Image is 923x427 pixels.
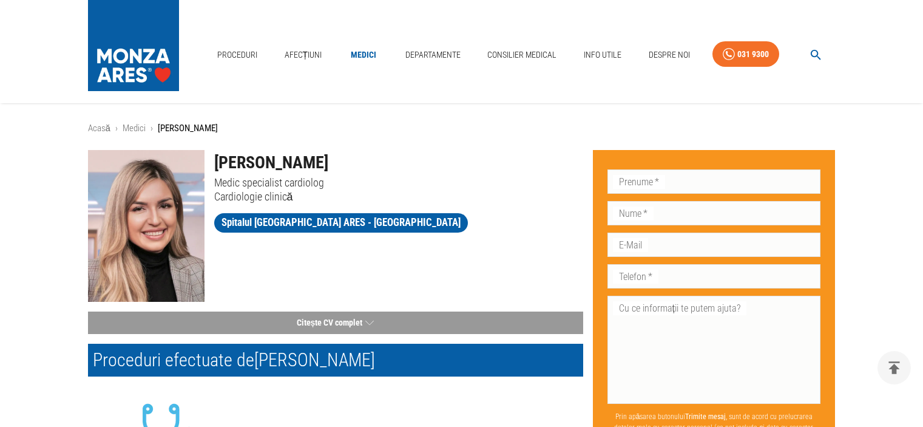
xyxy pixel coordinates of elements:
[737,47,769,62] div: 031 9300
[212,43,262,67] a: Proceduri
[88,312,583,334] button: Citește CV complet
[88,121,836,135] nav: breadcrumb
[150,121,153,135] li: ›
[158,121,218,135] p: [PERSON_NAME]
[214,215,468,230] span: Spitalul [GEOGRAPHIC_DATA] ARES - [GEOGRAPHIC_DATA]
[123,123,146,134] a: Medici
[214,190,583,203] p: Cardiologie clinică
[344,43,383,67] a: Medici
[401,43,465,67] a: Departamente
[280,43,327,67] a: Afecțiuni
[88,344,583,377] h2: Proceduri efectuate de [PERSON_NAME]
[877,351,911,384] button: delete
[712,41,779,67] a: 031 9300
[214,150,583,176] h1: [PERSON_NAME]
[88,123,110,134] a: Acasă
[88,150,205,302] img: Dr. Raluca Tomoaia
[685,412,726,421] b: Trimite mesaj
[644,43,695,67] a: Despre Noi
[115,121,118,135] li: ›
[214,213,468,233] a: Spitalul [GEOGRAPHIC_DATA] ARES - [GEOGRAPHIC_DATA]
[579,43,626,67] a: Info Utile
[482,43,561,67] a: Consilier Medical
[214,176,583,190] p: Medic specialist cardiolog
